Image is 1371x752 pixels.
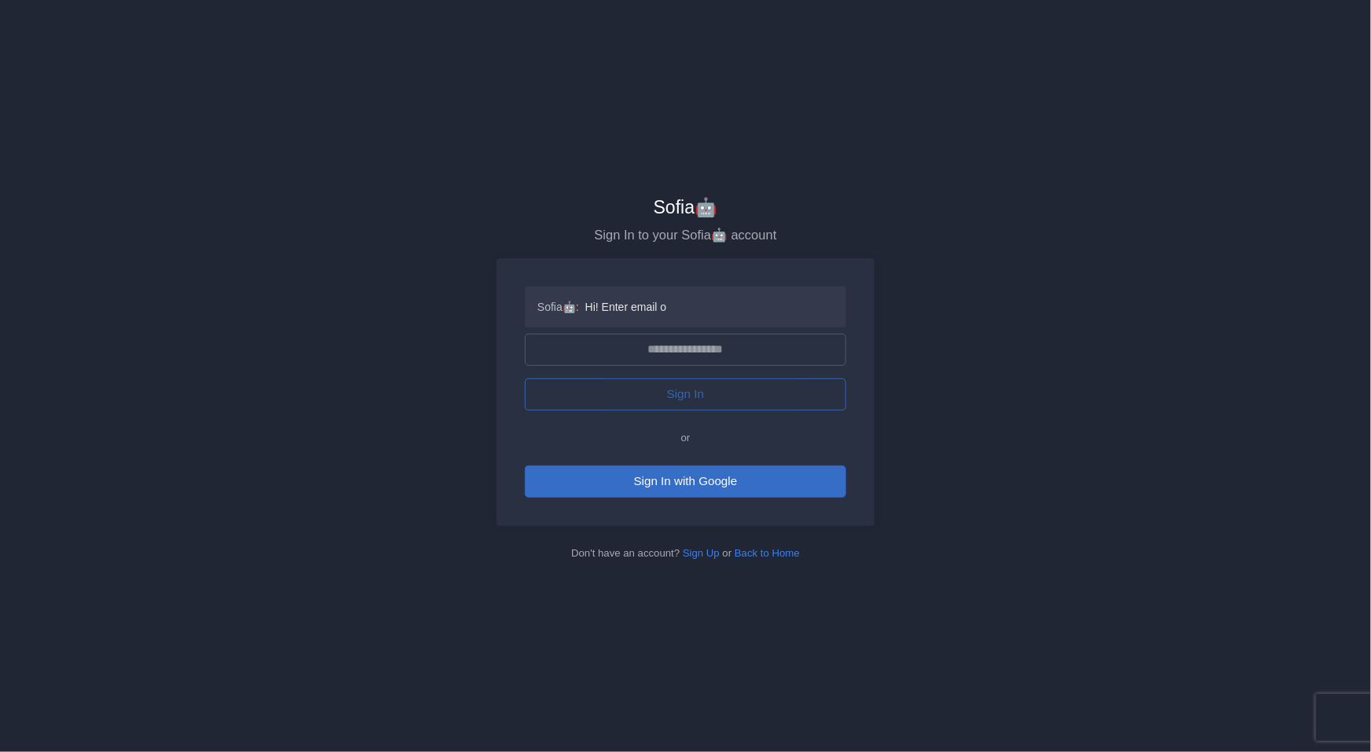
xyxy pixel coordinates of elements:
div: Don't have an account? or [497,545,874,561]
strong: Sofia🤖 : [537,299,579,315]
button: Sign In with Google [525,465,846,498]
span: Hi! Enter email o [585,299,666,315]
a: Back to Home [735,547,800,559]
a: Sign Up [683,547,720,559]
div: or [525,429,846,446]
h2: Sofia🤖 [497,197,874,219]
p: Sign In to your Sofia🤖 account [497,225,874,246]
